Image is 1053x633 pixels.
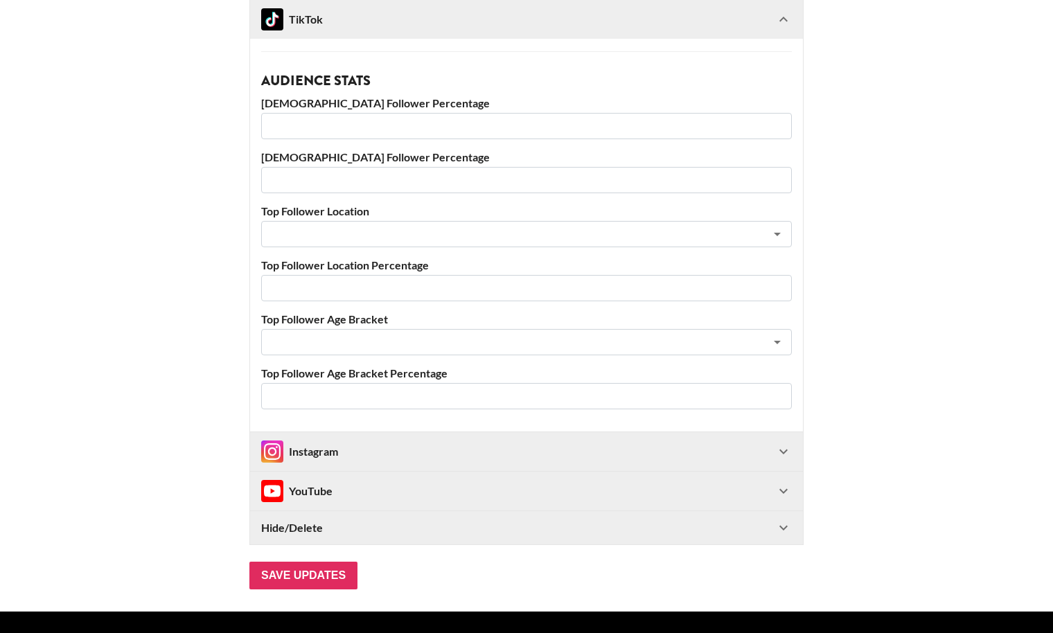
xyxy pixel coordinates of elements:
div: InstagramInstagram [250,432,803,471]
div: InstagramYouTube [250,472,803,510]
label: Top Follower Location Percentage [261,258,792,272]
img: Instagram [261,440,283,463]
div: YouTube [261,480,333,502]
label: Top Follower Location [261,204,792,218]
label: Top Follower Age Bracket Percentage [261,366,792,380]
input: Save Updates [249,562,357,589]
button: Open [768,332,787,352]
strong: Hide/Delete [261,521,323,535]
div: Hide/Delete [250,511,803,544]
img: TikTok [261,8,283,30]
img: Instagram [261,480,283,502]
div: TikTok [261,8,323,30]
label: [DEMOGRAPHIC_DATA] Follower Percentage [261,150,792,164]
label: Top Follower Age Bracket [261,312,792,326]
label: [DEMOGRAPHIC_DATA] Follower Percentage [261,96,792,110]
h3: Audience Stats [261,74,792,88]
button: Open [768,224,787,244]
div: Instagram [261,440,338,463]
